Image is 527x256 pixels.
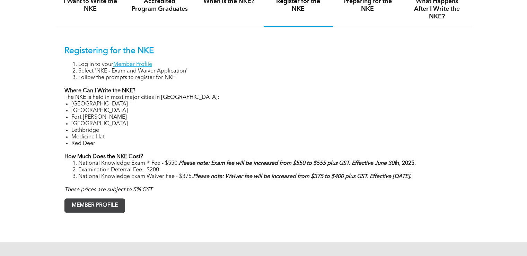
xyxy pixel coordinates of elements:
[64,88,135,94] strong: Where Can I Write the NKE?
[179,161,416,166] strong: h, 2025.
[78,75,463,81] li: Follow the prompts to register for NKE
[71,140,463,147] li: Red Deer
[78,61,463,68] li: Log in to your
[71,121,463,127] li: [GEOGRAPHIC_DATA]
[193,174,411,179] strong: Please note: Waiver fee will be increased from $375 to $400 plus GST. Effective [DATE].
[71,108,463,114] li: [GEOGRAPHIC_DATA]
[71,114,463,121] li: Fort [PERSON_NAME]
[64,154,143,160] strong: How Much Does the NKE Cost?
[78,160,463,167] li: National Knowledge Exam ® Fee - $550.
[78,173,463,180] li: National Knowledge Exam Waiver Fee - $375.
[71,101,463,108] li: [GEOGRAPHIC_DATA]
[113,62,152,67] a: Member Profile
[64,187,152,193] em: These prices are subject to 5% GST
[64,94,463,101] p: The NKE is held in most major cities in [GEOGRAPHIC_DATA]:
[64,46,463,56] p: Registering for the NKE
[65,199,125,212] span: MEMBER PROFILE
[64,198,125,213] a: MEMBER PROFILE
[71,134,463,140] li: Medicine Hat
[78,167,463,173] li: Examination Deferral Fee - $200
[78,68,463,75] li: Select 'NKE - Exam and Waiver Application'
[179,161,396,166] em: Please note: Exam fee will be increased from $550 to $555 plus GST. Effective June 30t
[71,127,463,134] li: Lethbridge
